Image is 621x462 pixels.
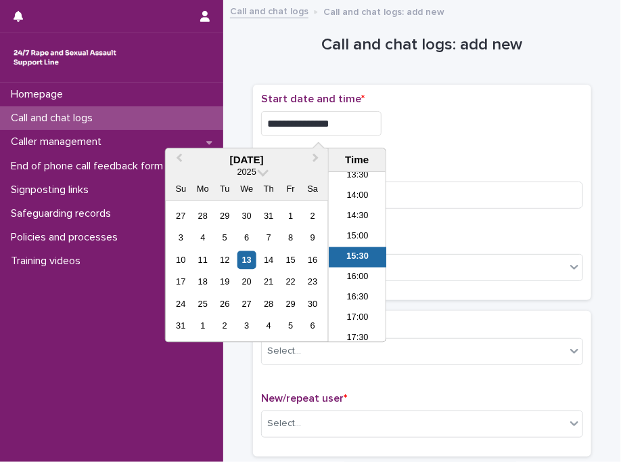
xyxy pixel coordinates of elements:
[267,344,301,358] div: Select...
[216,229,234,247] div: Choose Tuesday, August 5th, 2025
[332,154,382,166] div: Time
[260,317,278,335] div: Choose Thursday, September 4th, 2025
[5,88,74,101] p: Homepage
[281,229,300,247] div: Choose Friday, August 8th, 2025
[5,184,99,196] p: Signposting links
[304,229,322,247] div: Choose Saturday, August 9th, 2025
[172,207,190,225] div: Choose Sunday, July 27th, 2025
[329,308,386,329] li: 17:00
[329,329,386,349] li: 17:30
[306,150,328,171] button: Next Month
[304,251,322,269] div: Choose Saturday, August 16th, 2025
[172,251,190,269] div: Choose Sunday, August 10th, 2025
[193,273,212,291] div: Choose Monday, August 18th, 2025
[237,229,256,247] div: Choose Wednesday, August 6th, 2025
[5,231,129,244] p: Policies and processes
[304,180,322,198] div: Sa
[193,229,212,247] div: Choose Monday, August 4th, 2025
[170,205,323,337] div: month 2025-08
[253,35,591,55] h1: Call and chat logs: add new
[329,247,386,268] li: 15:30
[323,3,444,18] p: Call and chat logs: add new
[216,180,234,198] div: Tu
[193,180,212,198] div: Mo
[260,251,278,269] div: Choose Thursday, August 14th, 2025
[5,255,91,268] p: Training videos
[166,154,328,166] div: [DATE]
[230,3,308,18] a: Call and chat logs
[216,273,234,291] div: Choose Tuesday, August 19th, 2025
[281,251,300,269] div: Choose Friday, August 15th, 2025
[281,295,300,313] div: Choose Friday, August 29th, 2025
[329,227,386,247] li: 15:00
[260,180,278,198] div: Th
[167,150,189,171] button: Previous Month
[237,295,256,313] div: Choose Wednesday, August 27th, 2025
[172,229,190,247] div: Choose Sunday, August 3rd, 2025
[5,160,174,173] p: End of phone call feedback form
[216,251,234,269] div: Choose Tuesday, August 12th, 2025
[304,273,322,291] div: Choose Saturday, August 23rd, 2025
[193,207,212,225] div: Choose Monday, July 28th, 2025
[11,44,119,71] img: rhQMoQhaT3yELyF149Cw
[329,288,386,308] li: 16:30
[237,180,256,198] div: We
[237,317,256,335] div: Choose Wednesday, September 3rd, 2025
[304,295,322,313] div: Choose Saturday, August 30th, 2025
[261,393,347,404] span: New/repeat user
[193,317,212,335] div: Choose Monday, September 1st, 2025
[193,295,212,313] div: Choose Monday, August 25th, 2025
[237,251,256,269] div: Choose Wednesday, August 13th, 2025
[5,207,122,220] p: Safeguarding records
[237,207,256,225] div: Choose Wednesday, July 30th, 2025
[281,317,300,335] div: Choose Friday, September 5th, 2025
[281,273,300,291] div: Choose Friday, August 22nd, 2025
[237,167,256,177] span: 2025
[329,207,386,227] li: 14:30
[216,207,234,225] div: Choose Tuesday, July 29th, 2025
[237,273,256,291] div: Choose Wednesday, August 20th, 2025
[172,273,190,291] div: Choose Sunday, August 17th, 2025
[5,112,103,125] p: Call and chat logs
[5,135,112,148] p: Caller management
[260,295,278,313] div: Choose Thursday, August 28th, 2025
[329,268,386,288] li: 16:00
[304,317,322,335] div: Choose Saturday, September 6th, 2025
[260,273,278,291] div: Choose Thursday, August 21st, 2025
[193,251,212,269] div: Choose Monday, August 11th, 2025
[260,207,278,225] div: Choose Thursday, July 31st, 2025
[304,207,322,225] div: Choose Saturday, August 2nd, 2025
[172,317,190,335] div: Choose Sunday, August 31st, 2025
[172,295,190,313] div: Choose Sunday, August 24th, 2025
[267,417,301,431] div: Select...
[281,207,300,225] div: Choose Friday, August 1st, 2025
[329,186,386,207] li: 14:00
[172,180,190,198] div: Su
[216,295,234,313] div: Choose Tuesday, August 26th, 2025
[261,93,365,104] span: Start date and time
[216,317,234,335] div: Choose Tuesday, September 2nd, 2025
[329,166,386,186] li: 13:30
[281,180,300,198] div: Fr
[260,229,278,247] div: Choose Thursday, August 7th, 2025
